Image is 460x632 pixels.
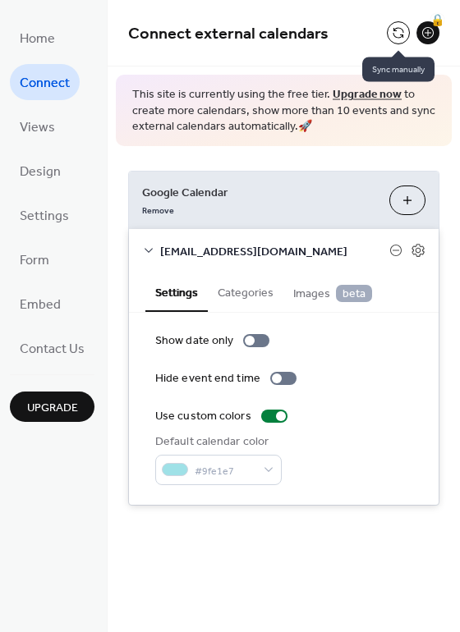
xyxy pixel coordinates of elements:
[155,408,251,425] div: Use custom colors
[155,370,260,387] div: Hide event end time
[20,159,61,185] span: Design
[155,332,233,350] div: Show date only
[10,392,94,422] button: Upgrade
[20,337,85,363] span: Contact Us
[208,272,283,310] button: Categories
[293,285,372,303] span: Images
[132,87,435,135] span: This site is currently using the free tier. to create more calendars, show more than 10 events an...
[20,115,55,141] span: Views
[128,18,329,50] span: Connect external calendars
[20,26,55,53] span: Home
[10,153,71,189] a: Design
[336,285,372,302] span: beta
[333,84,402,106] a: Upgrade now
[195,462,255,479] span: #9fe1e7
[145,272,208,312] button: Settings
[20,71,70,97] span: Connect
[283,272,382,311] button: Images beta
[10,108,65,144] a: Views
[10,330,94,366] a: Contact Us
[142,184,376,201] span: Google Calendar
[20,292,61,318] span: Embed
[20,248,49,274] span: Form
[10,197,79,233] a: Settings
[160,243,389,260] span: [EMAIL_ADDRESS][DOMAIN_NAME]
[362,57,435,82] span: Sync manually
[27,400,78,417] span: Upgrade
[155,433,278,451] div: Default calendar color
[10,286,71,322] a: Embed
[10,20,65,56] a: Home
[10,64,80,100] a: Connect
[20,204,69,230] span: Settings
[10,241,59,277] a: Form
[142,204,174,216] span: Remove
